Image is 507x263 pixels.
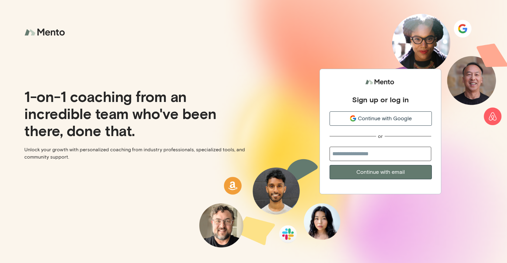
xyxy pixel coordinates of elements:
[358,114,412,123] span: Continue with Google
[330,111,432,126] button: Continue with Google
[24,24,67,40] img: logo
[365,76,396,88] img: logo.svg
[24,88,249,139] p: 1-on-1 coaching from an incredible team who've been there, done that.
[24,146,249,161] p: Unlock your growth with personalized coaching from industry professionals, specialized tools, and...
[352,95,409,104] div: Sign up or log in
[330,165,432,179] button: Continue with email
[378,133,383,139] div: or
